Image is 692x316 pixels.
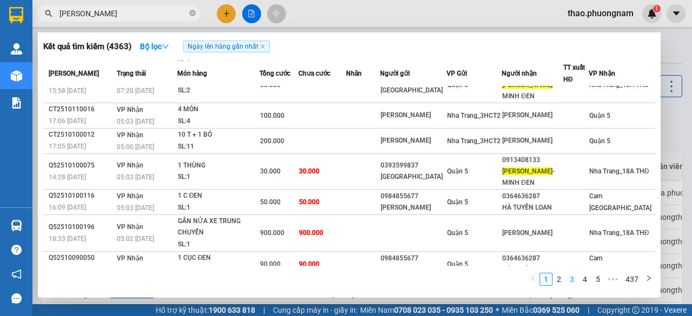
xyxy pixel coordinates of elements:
span: 30.000 [299,167,320,175]
span: VP Nhận [117,162,143,169]
div: SL: 1 [178,202,259,214]
span: 05:03 [DATE] [117,173,154,181]
img: warehouse-icon [11,220,22,231]
div: HÀ TUYỀN LOAN [502,264,563,275]
div: 10 T + 1 BÓ [178,129,259,141]
div: SL: 1 [178,171,259,183]
strong: Bộ lọc [140,42,169,51]
div: [PERSON_NAME] [381,202,446,213]
span: Món hàng [177,70,207,77]
h3: Kết quả tìm kiếm ( 4363 ) [43,41,131,52]
div: - MINH ĐEN [502,79,563,102]
div: [PERSON_NAME] [502,227,563,239]
li: 2 [553,273,565,286]
div: 0984855677 [381,253,446,264]
span: 17:05 [DATE] [49,143,86,150]
li: 3 [565,273,578,286]
a: 1 [540,273,552,285]
span: Người nhận [502,70,537,77]
div: GẦN NỬA XE TRUNG CHUYỂN [178,216,259,239]
span: 05:03 [DATE] [117,204,154,212]
span: 30.000 [260,167,281,175]
span: 50.000 [299,198,320,206]
span: message [11,293,22,304]
a: 5 [592,273,604,285]
span: 05:02 [DATE] [117,235,154,243]
div: HÀ TUYỀN LOAN [502,202,563,213]
span: Chưa cước [298,70,330,77]
span: 15:58 [DATE] [49,87,86,95]
span: Nha Trang_18A THĐ [589,167,649,175]
a: 4 [579,273,591,285]
li: Next Page [642,273,655,286]
span: notification [11,269,22,279]
span: 12:39 [DATE] [49,266,86,273]
input: Tìm tên, số ĐT hoặc mã đơn [59,8,187,19]
span: 14:28 [DATE] [49,173,86,181]
div: 0913408133 [502,154,563,166]
span: VP Nhận [117,192,143,200]
div: SL: 4 [178,116,259,127]
div: SL: 2 [178,85,259,97]
span: Trạng thái [117,70,146,77]
span: 200.000 [260,137,284,145]
span: 900.000 [260,229,284,237]
div: Q52510100196 [49,221,114,233]
li: 4 [578,273,591,286]
div: SL: 1 [178,239,259,251]
a: 3 [566,273,578,285]
span: Quận 5 [589,112,610,119]
div: [GEOGRAPHIC_DATA] [381,85,446,96]
button: left [527,273,540,286]
div: [PERSON_NAME] [381,135,446,146]
span: Quận 5 [447,198,468,206]
span: Nha Trang_3HCT2 [447,112,501,119]
div: SL: 1 [178,264,259,276]
div: 1 C ĐEN [178,190,259,202]
div: 1 THÙNG [178,160,259,172]
span: Người gửi [380,70,410,77]
div: [PERSON_NAME] [381,264,446,275]
div: CT2510110016 [49,104,114,115]
span: VP Nhận [117,254,143,262]
div: Q52510090050 [49,252,114,264]
span: 17:06 [DATE] [49,117,86,125]
a: 2 [553,273,565,285]
span: Quận 5 [589,137,610,145]
img: warehouse-icon [11,43,22,55]
span: Cam [GEOGRAPHIC_DATA] [589,254,651,274]
div: [GEOGRAPHIC_DATA] [381,171,446,183]
span: 50.000 [260,198,281,206]
span: 90.000 [299,260,320,268]
li: 1 [540,273,553,286]
div: 0364636287 [502,253,563,264]
li: 5 [591,273,604,286]
span: right [646,275,652,281]
span: Quận 5 [447,167,468,175]
span: [PERSON_NAME] [502,81,553,89]
img: logo-vxr [9,7,23,23]
span: Nha Trang_3HCT2 [447,137,501,145]
div: - MINH ĐEN [502,166,563,189]
span: close-circle [189,9,196,19]
div: Q52510100116 [49,190,114,201]
div: Q52510100075 [49,160,114,171]
span: [PERSON_NAME] [502,167,553,175]
span: VP Gửi [447,70,467,77]
span: 900.000 [299,229,323,237]
div: 0364636287 [502,191,563,202]
span: 18:33 [DATE] [49,235,86,243]
div: [PERSON_NAME] [381,110,446,121]
span: 100.000 [260,112,284,119]
span: 07:20 [DATE] [117,87,154,95]
div: [PERSON_NAME] [502,110,563,121]
span: Tổng cước [259,70,290,77]
span: [PERSON_NAME] [49,70,99,77]
span: Nha Trang_18A THĐ [589,229,649,237]
span: 16:09 [DATE] [49,204,86,211]
span: 90.000 [260,260,281,268]
img: solution-icon [11,97,22,109]
span: Nhãn [346,70,362,77]
span: Quận 5 [447,260,468,268]
span: VP Nhận [117,106,143,113]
